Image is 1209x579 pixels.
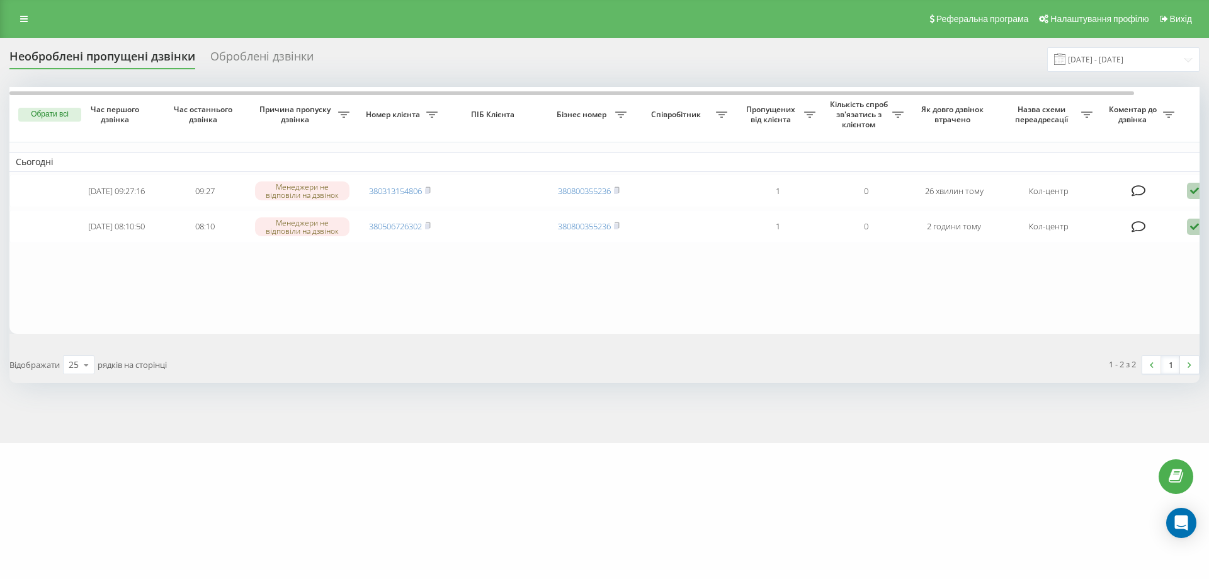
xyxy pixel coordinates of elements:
a: 380800355236 [558,221,611,232]
div: Менеджери не відповіли на дзвінок [255,181,349,200]
a: 380800355236 [558,185,611,197]
td: [DATE] 08:10:50 [72,210,161,243]
td: 1 [734,175,822,208]
div: Менеджери не відповіли на дзвінок [255,217,349,236]
span: Пропущених від клієнта [740,105,804,124]
span: рядків на сторінці [98,359,167,370]
td: 09:27 [161,175,249,208]
span: Співробітник [639,110,716,120]
span: Причина пропуску дзвінка [255,105,338,124]
div: 1 - 2 з 2 [1109,358,1136,370]
span: Реферальна програма [936,14,1029,24]
td: 2 години тому [910,210,998,243]
td: 0 [822,210,910,243]
div: Open Intercom Messenger [1166,508,1196,538]
span: Кількість спроб зв'язатись з клієнтом [828,100,892,129]
span: Як довго дзвінок втрачено [920,105,988,124]
td: 0 [822,175,910,208]
a: 380506726302 [369,221,422,232]
span: Налаштування профілю [1050,14,1149,24]
button: Обрати всі [18,108,81,122]
td: 1 [734,210,822,243]
td: Кол-центр [998,210,1099,243]
span: Номер клієнта [362,110,426,120]
span: Назва схеми переадресації [1004,105,1081,124]
span: Час першого дзвінка [82,105,150,124]
span: Відображати [9,359,60,370]
td: Кол-центр [998,175,1099,208]
div: Оброблені дзвінки [210,50,314,69]
td: [DATE] 09:27:16 [72,175,161,208]
span: Вихід [1170,14,1192,24]
div: Необроблені пропущені дзвінки [9,50,195,69]
a: 1 [1161,356,1180,374]
td: 26 хвилин тому [910,175,998,208]
span: Коментар до дзвінка [1105,105,1163,124]
span: Час останнього дзвінка [171,105,239,124]
td: 08:10 [161,210,249,243]
div: 25 [69,358,79,371]
span: Бізнес номер [551,110,615,120]
a: 380313154806 [369,185,422,197]
span: ПІБ Клієнта [455,110,534,120]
